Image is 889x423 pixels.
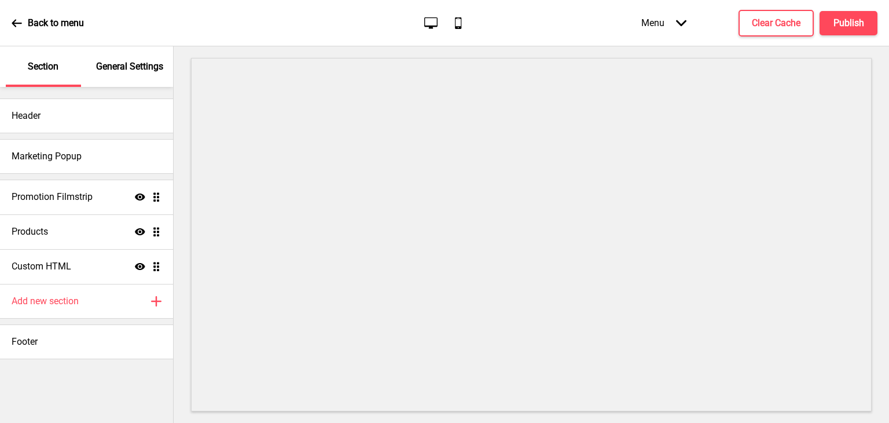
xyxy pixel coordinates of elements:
h4: Add new section [12,295,79,308]
p: General Settings [96,60,163,73]
h4: Header [12,110,41,122]
p: Back to menu [28,17,84,30]
h4: Products [12,225,48,238]
h4: Custom HTML [12,260,71,273]
button: Clear Cache [739,10,814,37]
h4: Footer [12,336,38,348]
h4: Promotion Filmstrip [12,191,93,203]
a: Back to menu [12,8,84,39]
h4: Marketing Popup [12,150,82,163]
div: Menu [630,6,698,40]
p: Section [28,60,58,73]
button: Publish [820,11,877,35]
h4: Clear Cache [752,17,800,30]
h4: Publish [833,17,864,30]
